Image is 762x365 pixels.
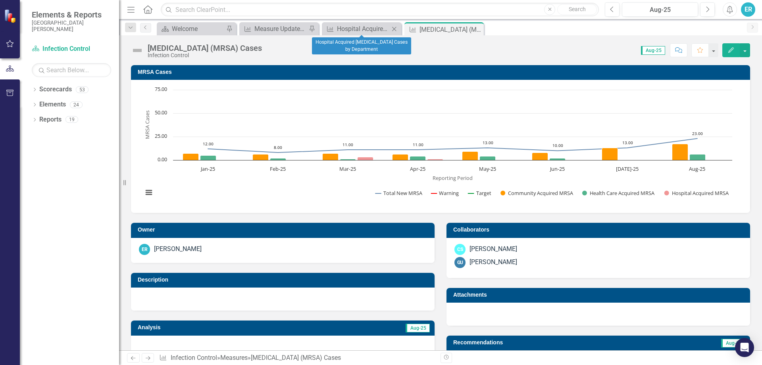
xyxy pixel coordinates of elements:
h3: Description [138,277,431,283]
div: Hospital Acquired [MEDICAL_DATA] Cases by Department [312,37,411,54]
text: 12.00 [203,141,214,147]
h3: Owner [138,227,431,233]
div: [PERSON_NAME] [470,258,517,267]
a: Measure Update Report [241,24,307,34]
text: Jan-25 [200,165,215,172]
div: 53 [76,86,89,93]
a: Infection Control [171,354,217,361]
text: 23.00 [692,131,703,136]
h3: Recommendations [453,340,648,346]
path: Apr-25, 6. Community Acquired MRSA. [393,154,408,160]
div: Chart. Highcharts interactive chart. [139,86,742,205]
div: ER [139,244,150,255]
button: Show Warning [431,189,459,197]
button: Aug-25 [622,2,698,17]
div: [MEDICAL_DATA] (MRSA) Cases [251,354,341,361]
span: Aug-25 [406,324,430,332]
text: 11.00 [343,142,353,147]
path: Aug-25, 17. Community Acquired MRSA. [672,144,688,160]
path: Jul-25, 13. Community Acquired MRSA. [602,148,618,160]
path: Jun-25, 8. Community Acquired MRSA. [532,153,548,160]
span: Elements & Reports [32,10,111,19]
text: Aug-25 [689,165,705,172]
div: [PERSON_NAME] [470,245,517,254]
input: Search ClearPoint... [161,3,599,17]
button: Show Hospital Acquired MRSA [664,189,729,197]
div: Infection Control [148,52,262,58]
path: May-25, 4. Health Care Acquired MRSA. [480,156,496,160]
div: 24 [70,101,83,108]
div: Measure Update Report [254,24,307,34]
path: Mar-25, 1. Health Care Acquired MRSA. [340,159,356,160]
div: Aug-25 [625,5,695,15]
path: Mar-25, 7. Community Acquired MRSA. [323,154,339,160]
text: 10.00 [552,143,563,148]
text: 75.00 [155,85,167,93]
input: Search Below... [32,63,111,77]
span: Aug-25 [721,339,745,348]
div: » » [159,353,435,363]
text: Reporting Period [433,174,473,182]
span: Aug-25 [641,46,665,55]
button: Show Total New MRSA [375,189,422,197]
div: GU [454,257,466,268]
a: Reports [39,115,62,124]
g: Health Care Acquired MRSA, series 5 of 6. Bar series with 8 bars. [200,154,706,160]
path: Jun-25, 2. Health Care Acquired MRSA. [550,158,566,160]
h3: Attachments [453,292,746,298]
h3: Analysis [138,324,277,330]
button: ER [741,2,755,17]
text: 8.00 [274,145,282,150]
path: Jan-25, 5. Health Care Acquired MRSA. [200,156,216,160]
text: Feb-25 [270,165,286,172]
small: [GEOGRAPHIC_DATA][PERSON_NAME] [32,19,111,33]
path: Apr-25, 1. Hospital Acquired MRSA. [427,159,443,160]
div: [MEDICAL_DATA] (MRSA) Cases [148,44,262,52]
path: May-25, 9. Community Acquired MRSA. [462,152,478,160]
button: Show Community Acquired MRSA [500,189,573,197]
img: Not Defined [131,44,144,57]
path: Feb-25, 6. Community Acquired MRSA. [253,154,269,160]
text: 13.00 [483,140,493,145]
text: Jun-25 [549,165,565,172]
div: [MEDICAL_DATA] (MRSA) Cases [419,25,482,35]
text: 25.00 [155,132,167,139]
a: Elements [39,100,66,109]
div: Open Intercom Messenger [735,338,754,357]
h3: MRSA Cases [138,69,746,75]
path: Mar-25, 3. Hospital Acquired MRSA. [358,157,373,160]
img: ClearPoint Strategy [4,9,18,23]
path: Jan-25, 7. Community Acquired MRSA. [183,154,199,160]
button: Search [557,4,597,15]
div: CS [454,244,466,255]
div: 19 [65,116,78,123]
button: Show Target [468,189,492,197]
button: Show Health Care Acquired MRSA [582,189,656,197]
span: Search [569,6,586,12]
path: Apr-25, 4. Health Care Acquired MRSA. [410,156,426,160]
text: Mar-25 [339,165,356,172]
a: Measures [220,354,248,361]
text: 50.00 [155,109,167,116]
button: View chart menu, Chart [143,187,154,198]
text: 11.00 [413,142,423,147]
path: Aug-25, 6. Health Care Acquired MRSA. [690,154,706,160]
text: 0.00 [158,156,167,163]
a: Hospital Acquired [MEDICAL_DATA] Cases by Department [324,24,389,34]
a: Scorecards [39,85,72,94]
g: Community Acquired MRSA, series 4 of 6. Bar series with 8 bars. [183,144,688,160]
svg: Interactive chart [139,86,736,205]
div: Hospital Acquired [MEDICAL_DATA] Cases by Department [337,24,389,34]
text: [DATE]-25 [616,165,639,172]
text: Apr-25 [410,165,425,172]
a: Welcome [159,24,224,34]
path: Feb-25, 2. Health Care Acquired MRSA. [270,158,286,160]
text: MRSA Cases [144,111,151,139]
div: Welcome [172,24,224,34]
a: Infection Control [32,44,111,54]
text: May-25 [479,165,496,172]
text: 13.00 [622,140,633,145]
h3: Collaborators [453,227,746,233]
div: [PERSON_NAME] [154,245,202,254]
